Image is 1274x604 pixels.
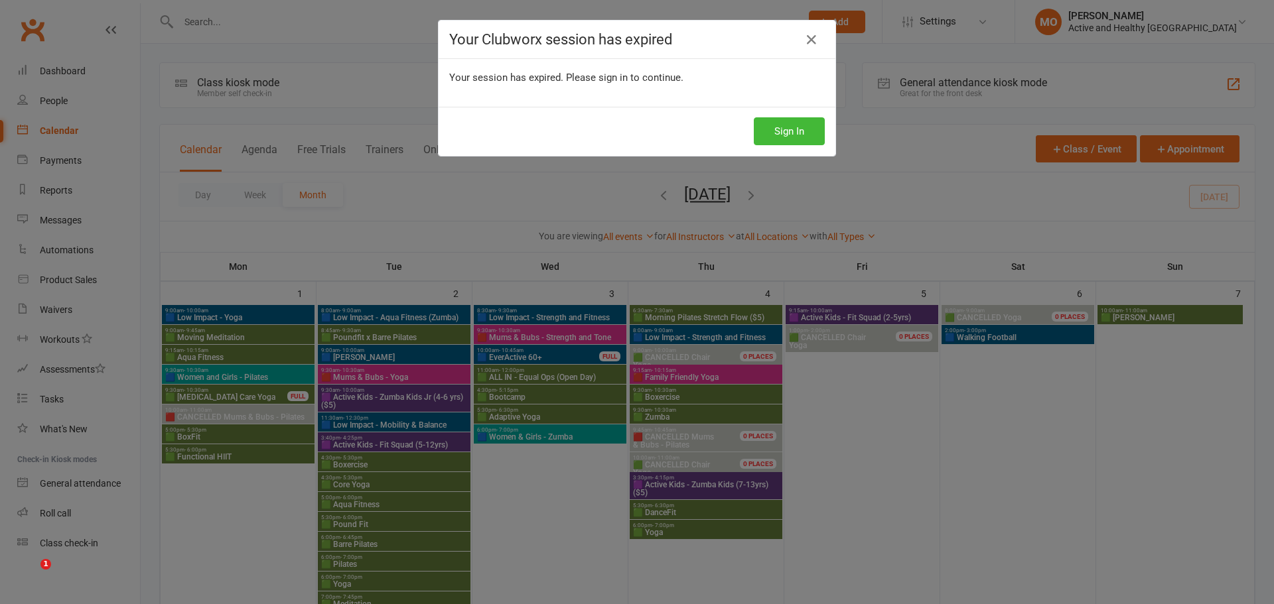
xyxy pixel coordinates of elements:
span: 1 [40,559,51,570]
span: Your session has expired. Please sign in to continue. [449,72,683,84]
button: Sign In [754,117,825,145]
iframe: Intercom live chat [13,559,45,591]
h4: Your Clubworx session has expired [449,31,825,48]
a: Close [801,29,822,50]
